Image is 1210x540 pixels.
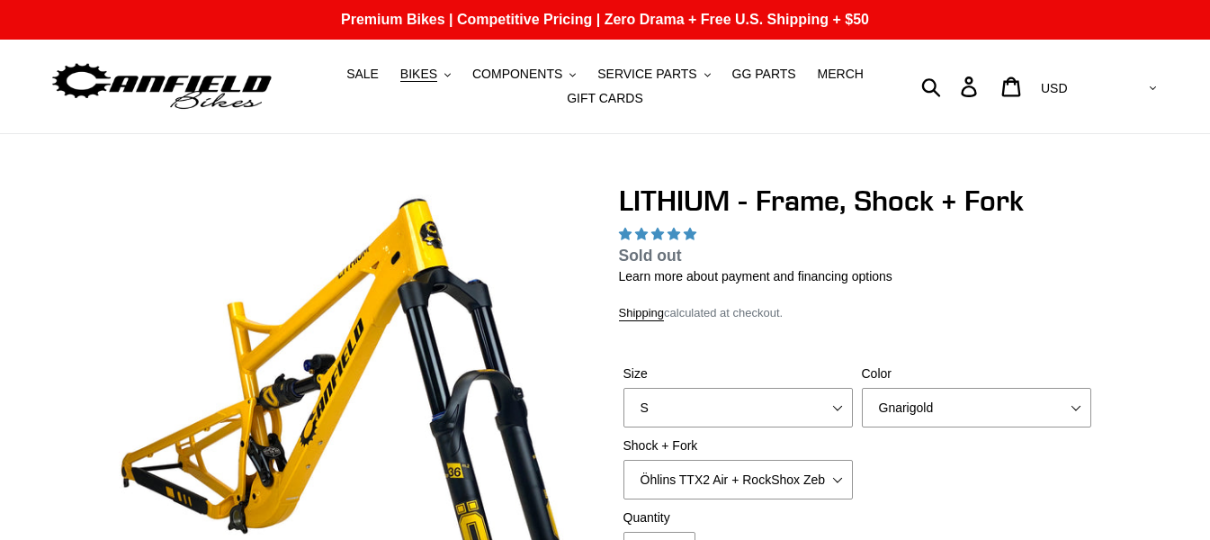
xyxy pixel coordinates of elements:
[567,91,643,106] span: GIFT CARDS
[463,62,585,86] button: COMPONENTS
[400,67,437,82] span: BIKES
[597,67,696,82] span: SERVICE PARTS
[723,62,805,86] a: GG PARTS
[619,247,682,265] span: Sold out
[619,306,665,321] a: Shipping
[732,67,796,82] span: GG PARTS
[472,67,562,82] span: COMPONENTS
[623,508,853,527] label: Quantity
[619,269,892,283] a: Learn more about payment and financing options
[588,62,719,86] button: SERVICE PARTS
[558,86,652,111] a: GIFT CARDS
[346,67,379,82] span: SALE
[619,304,1096,322] div: calculated at checkout.
[818,67,864,82] span: MERCH
[623,436,853,455] label: Shock + Fork
[862,364,1091,383] label: Color
[623,364,853,383] label: Size
[809,62,873,86] a: MERCH
[49,58,274,115] img: Canfield Bikes
[391,62,460,86] button: BIKES
[619,227,700,241] span: 5.00 stars
[337,62,388,86] a: SALE
[619,184,1096,218] h1: LITHIUM - Frame, Shock + Fork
